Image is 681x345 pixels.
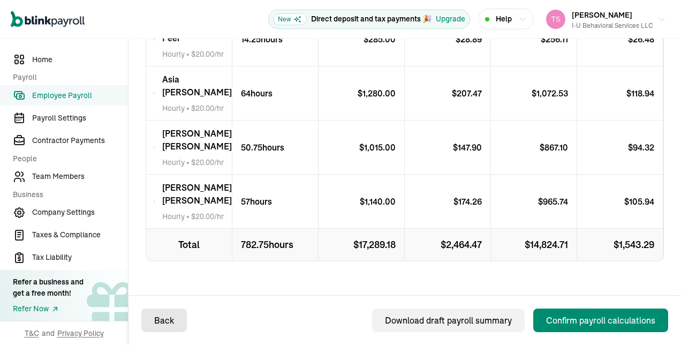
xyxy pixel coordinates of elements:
[162,49,232,59] span: •
[372,309,525,332] button: Download draft payroll summary
[25,328,39,339] span: T&C
[358,87,404,100] p: $ 1,280.00
[359,141,404,154] p: $ 1,015.00
[405,229,491,261] p: $ 2,464.47
[191,157,224,167] span: $ 20.00 /hr
[491,229,577,261] p: $ 14,824.71
[542,6,670,33] button: [PERSON_NAME]I-U Behavioral Services LLC
[241,141,284,154] p: 50.75 hours
[541,33,577,46] p: $ 256.11
[162,181,232,207] span: [PERSON_NAME] [PERSON_NAME]
[360,195,404,208] p: $ 1,140.00
[11,4,85,35] nav: Global
[628,33,663,46] p: $ 26.48
[241,195,272,208] p: 57 hours
[232,229,319,261] p: 782.75 hours
[385,314,512,327] div: Download draft payroll summary
[540,141,577,154] p: $ 867.10
[162,157,232,168] span: •
[572,21,653,31] div: I-U Behavioral Services LLC
[364,33,404,46] p: $ 285.00
[319,229,405,261] p: $ 17,289.18
[572,10,632,20] span: [PERSON_NAME]
[32,252,128,263] span: Tax Liability
[273,13,307,25] span: New
[546,314,655,327] div: Confirm payroll calculations
[57,328,104,339] span: Privacy Policy
[627,294,681,345] iframe: Chat Widget
[624,195,663,208] p: $ 105.94
[32,112,128,124] span: Payroll Settings
[13,72,122,83] span: Payroll
[32,207,128,218] span: Company Settings
[436,13,465,25] button: Upgrade
[13,153,122,164] span: People
[533,309,668,332] button: Confirm payroll calculations
[32,135,128,146] span: Contractor Payments
[32,229,128,241] span: Taxes & Compliance
[452,87,490,100] p: $ 207.47
[162,103,232,114] span: •
[191,103,224,113] span: $ 20.00 /hr
[241,87,273,100] p: 64 hours
[191,49,224,59] span: $ 20.00 /hr
[162,127,232,153] span: [PERSON_NAME] [PERSON_NAME]
[478,9,534,29] button: Help
[532,87,577,100] p: $ 1,072.53
[13,276,84,299] div: Refer a business and get a free month!
[453,195,490,208] p: $ 174.26
[162,73,232,99] span: Asia [PERSON_NAME]
[577,229,663,261] p: $ 1,543.29
[626,87,663,100] p: $ 118.94
[154,314,174,327] div: Back
[162,103,185,113] span: Hourly
[162,211,232,222] span: •
[456,33,490,46] p: $ 28.89
[628,141,663,154] p: $ 94.32
[32,90,128,101] span: Employee Payroll
[241,33,283,46] p: 14.25 hours
[162,157,185,167] span: Hourly
[538,195,577,208] p: $ 965.74
[32,171,128,182] span: Team Members
[13,189,122,200] span: Business
[191,212,224,221] span: $ 20.00 /hr
[13,303,84,314] a: Refer Now
[311,13,432,25] p: Direct deposit and tax payments 🎉
[162,212,185,221] span: Hourly
[162,49,185,59] span: Hourly
[496,13,512,25] span: Help
[453,141,490,154] p: $ 147.90
[32,54,128,65] span: Home
[141,309,187,332] button: Back
[146,229,232,261] p: Total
